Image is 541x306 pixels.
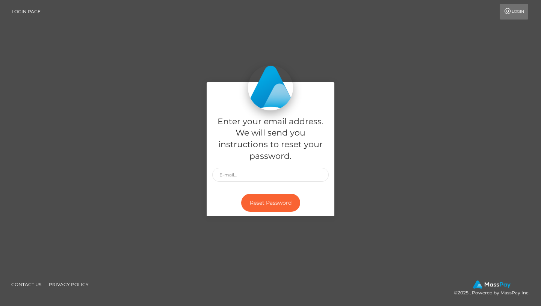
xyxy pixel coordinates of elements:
img: MassPay Login [248,65,293,110]
a: Login [500,4,528,20]
h5: Enter your email address. We will send you instructions to reset your password. [212,116,329,162]
button: Reset Password [241,194,300,212]
a: Privacy Policy [46,279,92,290]
div: © 2025 , Powered by MassPay Inc. [454,280,535,297]
img: MassPay [473,280,511,289]
a: Login Page [12,4,41,20]
a: Contact Us [8,279,44,290]
input: E-mail... [212,168,329,182]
